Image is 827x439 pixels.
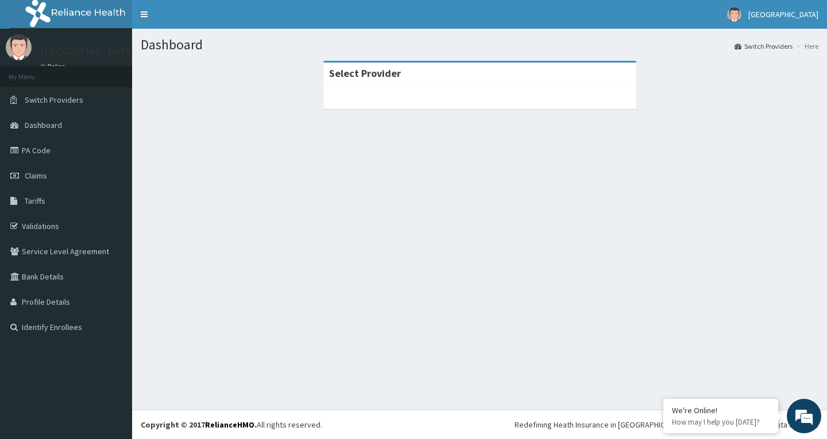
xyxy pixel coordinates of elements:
[132,410,827,439] footer: All rights reserved.
[794,41,818,51] li: Here
[735,41,793,51] a: Switch Providers
[141,37,818,52] h1: Dashboard
[6,34,32,60] img: User Image
[40,46,135,57] p: [GEOGRAPHIC_DATA]
[141,419,257,430] strong: Copyright © 2017 .
[727,7,741,22] img: User Image
[515,419,818,430] div: Redefining Heath Insurance in [GEOGRAPHIC_DATA] using Telemedicine and Data Science!
[25,196,45,206] span: Tariffs
[329,67,401,80] strong: Select Provider
[205,419,254,430] a: RelianceHMO
[25,170,47,181] span: Claims
[672,417,770,427] p: How may I help you today?
[40,63,68,71] a: Online
[25,120,62,130] span: Dashboard
[672,405,770,415] div: We're Online!
[748,9,818,20] span: [GEOGRAPHIC_DATA]
[25,95,83,105] span: Switch Providers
